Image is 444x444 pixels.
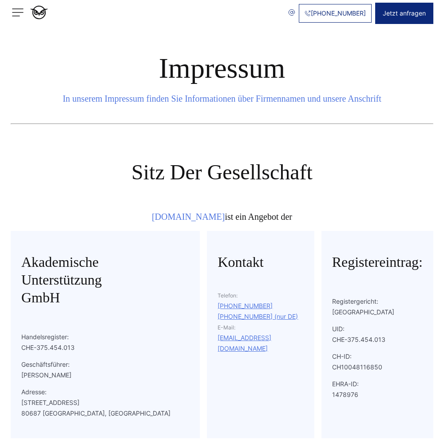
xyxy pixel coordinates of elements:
[311,10,366,17] span: [PHONE_NUMBER]
[11,91,433,106] div: In unserem Impressum finden Sie Informationen über Firmennamen und unsere Anschrift
[11,52,433,84] h1: Impressum
[218,313,298,320] a: [PHONE_NUMBER] (nur DE)
[218,324,235,331] span: E-Mail:
[21,253,88,306] h2: Akademische Unterstützung GmbH
[332,389,423,400] div: 1478976
[299,4,372,23] a: [PHONE_NUMBER]
[375,3,433,24] button: Jetzt anfragen
[218,253,252,271] h2: Kontakt
[11,4,25,21] img: menu
[332,379,423,389] p: EHRA-ID:
[305,10,311,16] img: Phone
[21,370,189,381] div: [PERSON_NAME]
[288,9,295,16] img: email
[11,160,433,185] h2: Sitz der Gesellschaft
[332,362,423,373] div: CH10048116850
[21,387,189,397] p: Adresse:
[30,4,48,21] img: logo
[218,334,271,352] a: [EMAIL_ADDRESS][DOMAIN_NAME]
[218,292,238,299] span: Telefon:
[21,397,189,419] div: [STREET_ADDRESS] 80687 [GEOGRAPHIC_DATA], [GEOGRAPHIC_DATA]
[332,334,423,345] div: CHE-375.454.013
[332,307,423,317] div: [GEOGRAPHIC_DATA]
[152,212,225,222] a: [DOMAIN_NAME]
[332,324,423,334] p: UID:
[332,296,423,307] p: Registergericht:
[21,332,189,342] p: Handelsregister:
[218,302,273,309] a: [PHONE_NUMBER]
[332,351,423,362] p: CH-ID:
[21,359,189,370] p: Geschäftsführer:
[11,210,433,224] div: ist ein Angebot der
[21,342,189,353] div: CHE-375.454.013
[332,253,369,271] h2: Registereintrag:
